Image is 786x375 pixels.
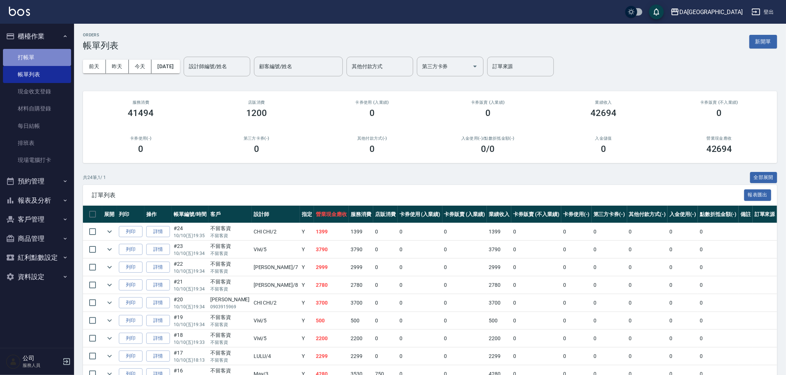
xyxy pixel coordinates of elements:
[398,348,442,365] td: 0
[442,330,487,347] td: 0
[104,297,115,308] button: expand row
[442,206,487,223] th: 卡券販賣 (入業績)
[698,206,739,223] th: 點數折抵金額(-)
[744,189,772,201] button: 報表匯出
[349,348,373,365] td: 2299
[442,276,487,294] td: 0
[146,226,170,238] a: 詳情
[119,279,143,291] button: 列印
[323,100,421,105] h2: 卡券使用 (入業績)
[151,60,180,73] button: [DATE]
[373,241,398,258] td: 0
[300,312,314,329] td: Y
[487,241,511,258] td: 3790
[668,206,698,223] th: 入金使用(-)
[104,351,115,362] button: expand row
[668,312,698,329] td: 0
[627,241,668,258] td: 0
[592,241,627,258] td: 0
[128,108,154,118] h3: 41494
[750,172,777,183] button: 全部展開
[698,348,739,365] td: 0
[210,349,250,357] div: 不留客資
[314,259,349,276] td: 2999
[3,172,71,191] button: 預約管理
[3,83,71,100] a: 現金收支登錄
[485,108,491,118] h3: 0
[439,136,537,141] h2: 入金使用(-) /點數折抵金額(-)
[481,144,495,154] h3: 0 /0
[3,210,71,229] button: 客戶管理
[104,333,115,344] button: expand row
[146,262,170,273] a: 詳情
[627,276,668,294] td: 0
[210,232,250,239] p: 不留客資
[373,330,398,347] td: 0
[83,40,118,51] h3: 帳單列表
[369,108,375,118] h3: 0
[487,330,511,347] td: 2200
[172,259,208,276] td: #22
[314,276,349,294] td: 2780
[439,100,537,105] h2: 卡券販賣 (入業績)
[373,206,398,223] th: 店販消費
[3,229,71,248] button: 商品管理
[119,315,143,326] button: 列印
[104,226,115,237] button: expand row
[174,250,207,257] p: 10/10 (五) 19:34
[300,241,314,258] td: Y
[698,241,739,258] td: 0
[210,296,250,303] div: [PERSON_NAME]
[3,27,71,46] button: 櫃檯作業
[3,135,71,152] a: 排班表
[146,279,170,291] a: 詳情
[252,206,300,223] th: 設計師
[511,330,561,347] td: 0
[210,225,250,232] div: 不留客資
[3,152,71,169] a: 現場電腦打卡
[592,276,627,294] td: 0
[698,312,739,329] td: 0
[92,136,190,141] h2: 卡券使用(-)
[398,206,442,223] th: 卡券使用 (入業績)
[23,362,60,369] p: 服務人員
[3,66,71,83] a: 帳單列表
[314,312,349,329] td: 500
[698,276,739,294] td: 0
[323,136,421,141] h2: 其他付款方式(-)
[627,294,668,312] td: 0
[172,276,208,294] td: #21
[174,286,207,292] p: 10/10 (五) 19:34
[23,355,60,362] h5: 公司
[349,294,373,312] td: 3700
[300,330,314,347] td: Y
[146,333,170,344] a: 詳情
[83,60,106,73] button: 前天
[174,232,207,239] p: 10/10 (五) 19:35
[252,276,300,294] td: [PERSON_NAME] /8
[210,313,250,321] div: 不留客資
[739,206,753,223] th: 備註
[210,268,250,275] p: 不留客資
[561,312,592,329] td: 0
[138,144,143,154] h3: 0
[349,241,373,258] td: 3790
[717,108,722,118] h3: 0
[487,348,511,365] td: 2299
[172,312,208,329] td: #19
[119,262,143,273] button: 列印
[210,331,250,339] div: 不留客資
[668,241,698,258] td: 0
[670,136,769,141] h2: 營業現金應收
[314,206,349,223] th: 營業現金應收
[104,262,115,273] button: expand row
[300,223,314,240] td: Y
[668,348,698,365] td: 0
[119,297,143,309] button: 列印
[511,312,561,329] td: 0
[172,241,208,258] td: #23
[442,223,487,240] td: 0
[117,206,144,223] th: 列印
[744,191,772,198] a: 報表匯出
[442,259,487,276] td: 0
